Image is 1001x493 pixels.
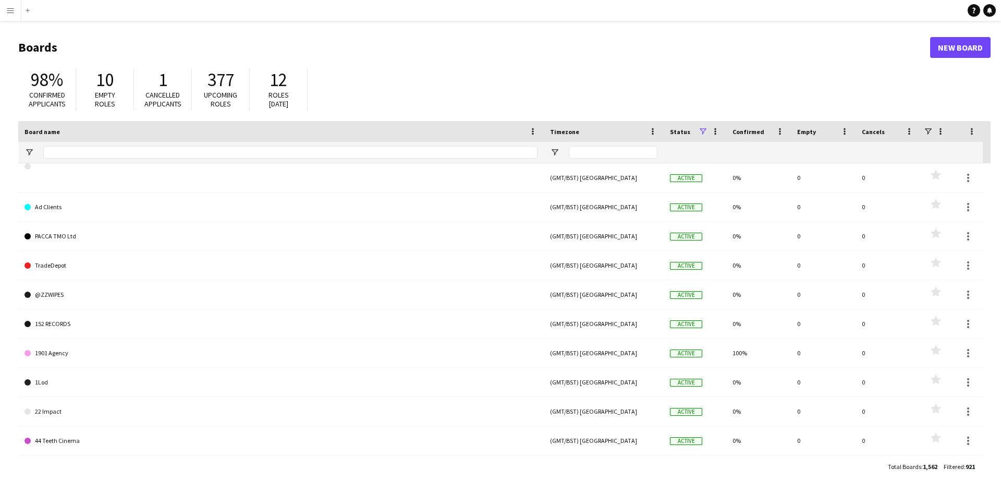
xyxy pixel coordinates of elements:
[204,90,237,109] span: Upcoming roles
[544,368,664,396] div: (GMT/BST) [GEOGRAPHIC_DATA]
[544,339,664,367] div: (GMT/BST) [GEOGRAPHIC_DATA]
[791,368,856,396] div: 0
[856,455,920,484] div: 0
[862,128,885,136] span: Cancels
[856,222,920,250] div: 0
[791,339,856,367] div: 0
[670,379,702,387] span: Active
[544,222,664,250] div: (GMT/BST) [GEOGRAPHIC_DATA]
[726,455,791,484] div: 0%
[670,291,702,299] span: Active
[726,309,791,338] div: 0%
[25,251,538,280] a: TradeDepot
[25,426,538,455] a: 44 Teeth Cinema
[31,68,63,91] span: 98%
[544,163,664,192] div: (GMT/BST) [GEOGRAPHIC_DATA]
[25,309,538,339] a: 152 RECORDS
[888,456,937,477] div: :
[791,309,856,338] div: 0
[856,251,920,280] div: 0
[544,455,664,484] div: (GMT/BST) [GEOGRAPHIC_DATA]
[670,233,702,241] span: Active
[726,251,791,280] div: 0%
[856,339,920,367] div: 0
[25,280,538,309] a: @ZZWIPES
[670,128,690,136] span: Status
[544,280,664,309] div: (GMT/BST) [GEOGRAPHIC_DATA]
[888,463,921,471] span: Total Boards
[25,455,538,485] a: A & A
[791,426,856,455] div: 0
[797,128,816,136] span: Empty
[856,368,920,396] div: 0
[791,397,856,426] div: 0
[670,437,702,445] span: Active
[25,397,538,426] a: 22 Impact
[733,128,764,136] span: Confirmed
[96,68,114,91] span: 10
[544,251,664,280] div: (GMT/BST) [GEOGRAPHIC_DATA]
[726,222,791,250] div: 0%
[726,426,791,455] div: 0%
[18,40,930,55] h1: Boards
[544,426,664,455] div: (GMT/BST) [GEOGRAPHIC_DATA]
[25,339,538,368] a: 1901 Agency
[856,163,920,192] div: 0
[670,320,702,328] span: Active
[268,90,289,109] span: Roles [DATE]
[544,309,664,338] div: (GMT/BST) [GEOGRAPHIC_DATA]
[930,37,991,58] a: New Board
[43,146,538,159] input: Board name Filter Input
[726,163,791,192] div: 0%
[544,193,664,221] div: (GMT/BST) [GEOGRAPHIC_DATA]
[944,463,964,471] span: Filtered
[791,280,856,309] div: 0
[791,163,856,192] div: 0
[944,456,975,477] div: :
[25,128,60,136] span: Board name
[670,174,702,182] span: Active
[966,463,975,471] span: 921
[550,128,579,136] span: Timezone
[569,146,657,159] input: Timezone Filter Input
[726,193,791,221] div: 0%
[270,68,287,91] span: 12
[95,90,115,109] span: Empty roles
[207,68,234,91] span: 377
[856,426,920,455] div: 0
[791,455,856,484] div: 0
[25,148,34,157] button: Open Filter Menu
[791,251,856,280] div: 0
[25,222,538,251] a: PACCA TMO Ltd
[550,148,559,157] button: Open Filter Menu
[726,368,791,396] div: 0%
[670,350,702,357] span: Active
[856,193,920,221] div: 0
[726,339,791,367] div: 100%
[726,397,791,426] div: 0%
[670,262,702,270] span: Active
[856,309,920,338] div: 0
[923,463,937,471] span: 1,562
[144,90,181,109] span: Cancelled applicants
[791,193,856,221] div: 0
[25,368,538,397] a: 1Lod
[544,397,664,426] div: (GMT/BST) [GEOGRAPHIC_DATA]
[670,408,702,416] span: Active
[856,280,920,309] div: 0
[670,203,702,211] span: Active
[726,280,791,309] div: 0%
[158,68,167,91] span: 1
[29,90,66,109] span: Confirmed applicants
[791,222,856,250] div: 0
[856,397,920,426] div: 0
[25,193,538,222] a: Ad Clients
